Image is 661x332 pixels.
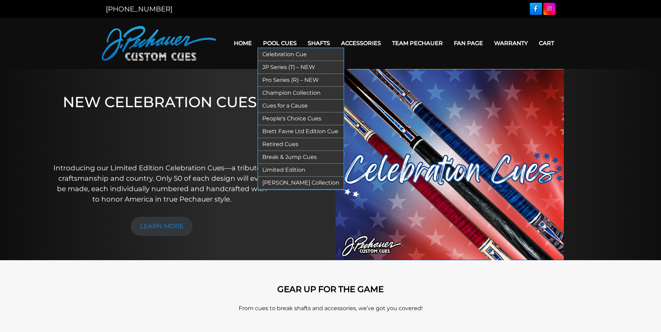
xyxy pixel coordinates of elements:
a: [PERSON_NAME] Collection [258,177,344,189]
a: JP Series (T) – NEW [258,61,344,74]
a: People’s Choice Cues [258,112,344,125]
a: Champion Collection [258,87,344,100]
p: From cues to break shafts and accessories, we’ve got you covered! [133,304,528,313]
a: Team Pechauer [387,34,448,52]
a: Pool Cues [257,34,302,52]
a: LEARN MORE [131,217,193,236]
a: Shafts [302,34,336,52]
a: Warranty [489,34,533,52]
a: Brett Favre Ltd Edition Cue [258,125,344,138]
a: Accessories [336,34,387,52]
a: Cart [533,34,560,52]
a: Celebration Cue [258,48,344,61]
a: Retired Cues [258,138,344,151]
a: Fan Page [448,34,489,52]
img: Pechauer Custom Cues [102,26,216,61]
strong: GEAR UP FOR THE GAME [277,284,384,294]
a: Cues for a Cause [258,100,344,112]
h1: NEW CELEBRATION CUES! [53,93,271,153]
a: Pro Series (R) – NEW [258,74,344,87]
a: Home [228,34,257,52]
a: Break & Jump Cues [258,151,344,164]
a: [PHONE_NUMBER] [106,5,172,13]
a: Limited Edition [258,164,344,177]
p: Introducing our Limited Edition Celebration Cues—a tribute to craftsmanship and country. Only 50 ... [53,163,271,204]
